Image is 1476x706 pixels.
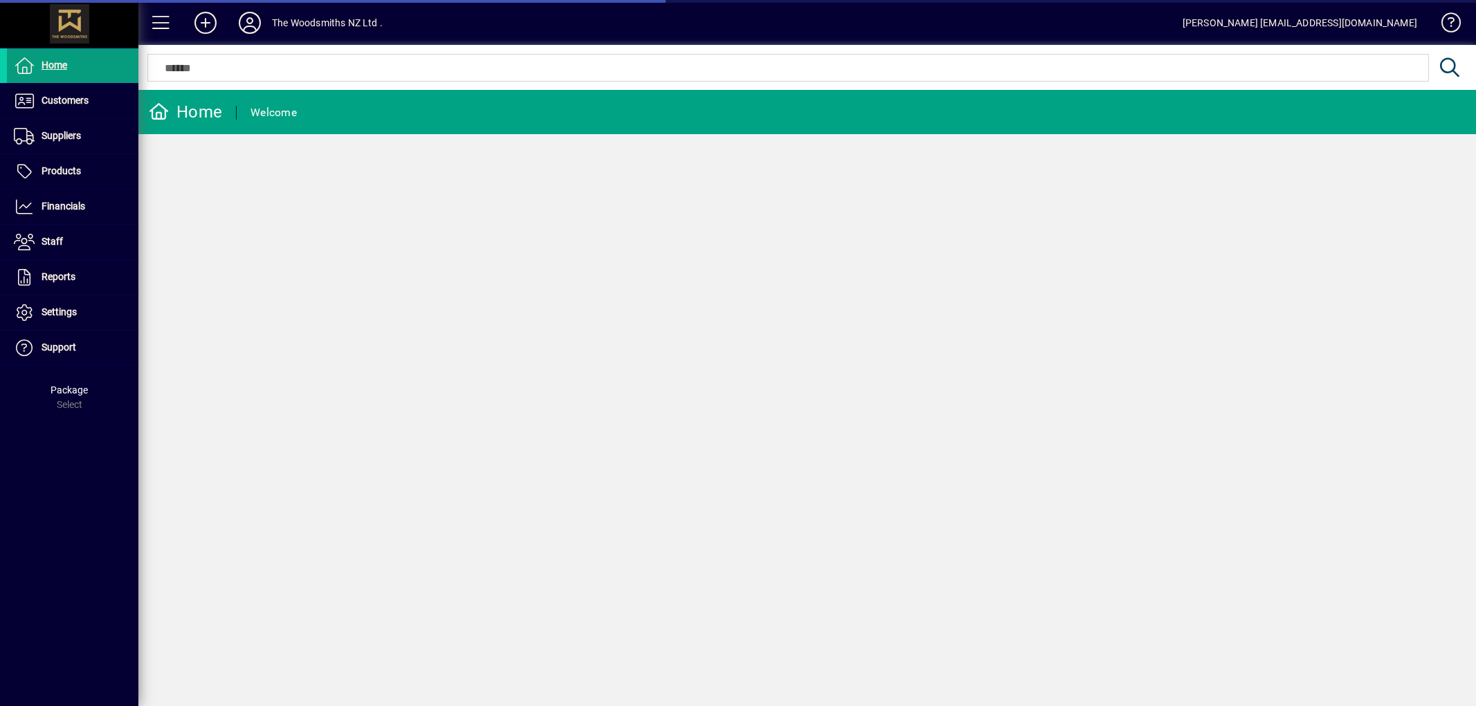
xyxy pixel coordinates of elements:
a: Knowledge Base [1431,3,1459,48]
span: Package [51,384,88,396]
div: Welcome [250,102,297,124]
a: Suppliers [7,119,138,154]
button: Profile [228,10,272,35]
span: Suppliers [42,130,81,141]
span: Staff [42,236,63,247]
a: Support [7,331,138,365]
span: Financials [42,201,85,212]
a: Products [7,154,138,189]
a: Customers [7,84,138,118]
span: Products [42,165,81,176]
div: Home [149,101,222,123]
div: [PERSON_NAME] [EMAIL_ADDRESS][DOMAIN_NAME] [1183,12,1417,34]
span: Settings [42,306,77,317]
span: Home [42,59,67,71]
a: Staff [7,225,138,259]
a: Reports [7,260,138,295]
button: Add [183,10,228,35]
span: Support [42,342,76,353]
div: The Woodsmiths NZ Ltd . [272,12,383,34]
a: Settings [7,295,138,330]
span: Reports [42,271,75,282]
a: Financials [7,189,138,224]
span: Customers [42,95,89,106]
